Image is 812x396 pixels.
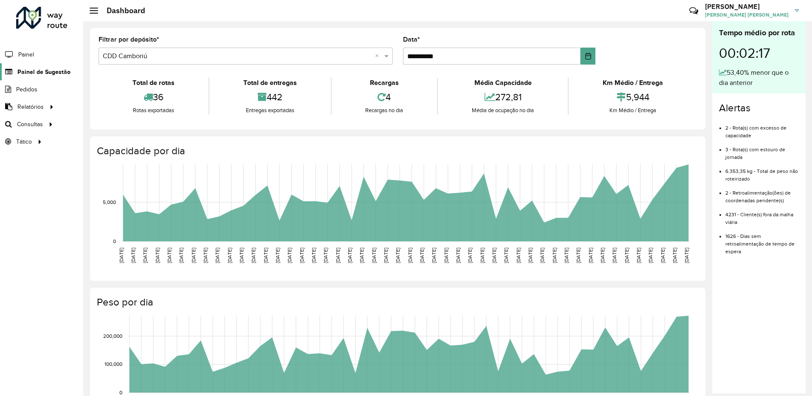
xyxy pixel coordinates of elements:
[203,248,208,263] text: [DATE]
[214,248,220,263] text: [DATE]
[660,248,665,263] text: [DATE]
[516,248,521,263] text: [DATE]
[98,6,145,15] h2: Dashboard
[299,248,304,263] text: [DATE]
[624,248,629,263] text: [DATE]
[539,248,545,263] text: [DATE]
[104,362,122,367] text: 100,000
[705,11,789,19] span: [PERSON_NAME] [PERSON_NAME]
[103,199,116,205] text: 5,000
[239,248,244,263] text: [DATE]
[719,39,799,68] div: 00:02:17
[725,226,799,255] li: 1626 - Dias sem retroalimentação de tempo de espera
[335,248,341,263] text: [DATE]
[166,248,172,263] text: [DATE]
[103,333,122,339] text: 200,000
[571,88,695,106] div: 5,944
[575,248,581,263] text: [DATE]
[251,248,256,263] text: [DATE]
[155,248,160,263] text: [DATE]
[527,248,533,263] text: [DATE]
[440,78,566,88] div: Média Capacidade
[16,85,37,94] span: Pedidos
[719,27,799,39] div: Tempo médio por rota
[17,120,43,129] span: Consultas
[719,68,799,88] div: 53,40% menor que o dia anterior
[101,88,206,106] div: 36
[383,248,389,263] text: [DATE]
[97,145,697,157] h4: Capacidade por dia
[443,248,449,263] text: [DATE]
[17,68,70,76] span: Painel de Sugestão
[178,248,184,263] text: [DATE]
[334,106,435,115] div: Recargas no dia
[403,34,420,45] label: Data
[130,248,136,263] text: [DATE]
[479,248,485,263] text: [DATE]
[311,248,316,263] text: [DATE]
[142,248,148,263] text: [DATE]
[119,390,122,395] text: 0
[725,183,799,204] li: 2 - Retroalimentação(ões) de coordenadas pendente(s)
[725,161,799,183] li: 6.353,35 kg - Total de peso não roteirizado
[211,106,329,115] div: Entregas exportadas
[581,48,595,65] button: Choose Date
[263,248,268,263] text: [DATE]
[227,248,232,263] text: [DATE]
[725,139,799,161] li: 3 - Rota(s) com estouro de jornada
[99,34,159,45] label: Filtrar por depósito
[191,248,196,263] text: [DATE]
[347,248,352,263] text: [DATE]
[571,78,695,88] div: Km Médio / Entrega
[588,248,593,263] text: [DATE]
[648,248,653,263] text: [DATE]
[491,248,497,263] text: [DATE]
[440,88,566,106] div: 272,81
[334,88,435,106] div: 4
[612,248,617,263] text: [DATE]
[334,78,435,88] div: Recargas
[725,204,799,226] li: 4231 - Cliente(s) fora da malha viária
[431,248,437,263] text: [DATE]
[101,106,206,115] div: Rotas exportadas
[467,248,473,263] text: [DATE]
[600,248,605,263] text: [DATE]
[113,238,116,244] text: 0
[97,296,697,308] h4: Peso por dia
[564,248,569,263] text: [DATE]
[419,248,425,263] text: [DATE]
[672,248,677,263] text: [DATE]
[118,248,124,263] text: [DATE]
[287,248,292,263] text: [DATE]
[684,248,689,263] text: [DATE]
[17,102,44,111] span: Relatórios
[440,106,566,115] div: Média de ocupação no dia
[275,248,280,263] text: [DATE]
[101,78,206,88] div: Total de rotas
[725,118,799,139] li: 2 - Rota(s) com excesso de capacidade
[407,248,413,263] text: [DATE]
[455,248,461,263] text: [DATE]
[359,248,364,263] text: [DATE]
[705,3,789,11] h3: [PERSON_NAME]
[685,2,703,20] a: Contato Rápido
[18,50,34,59] span: Painel
[211,78,329,88] div: Total de entregas
[503,248,509,263] text: [DATE]
[571,106,695,115] div: Km Médio / Entrega
[395,248,400,263] text: [DATE]
[16,137,32,146] span: Tático
[636,248,641,263] text: [DATE]
[323,248,328,263] text: [DATE]
[211,88,329,106] div: 442
[719,102,799,114] h4: Alertas
[375,51,382,61] span: Clear all
[552,248,557,263] text: [DATE]
[371,248,377,263] text: [DATE]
